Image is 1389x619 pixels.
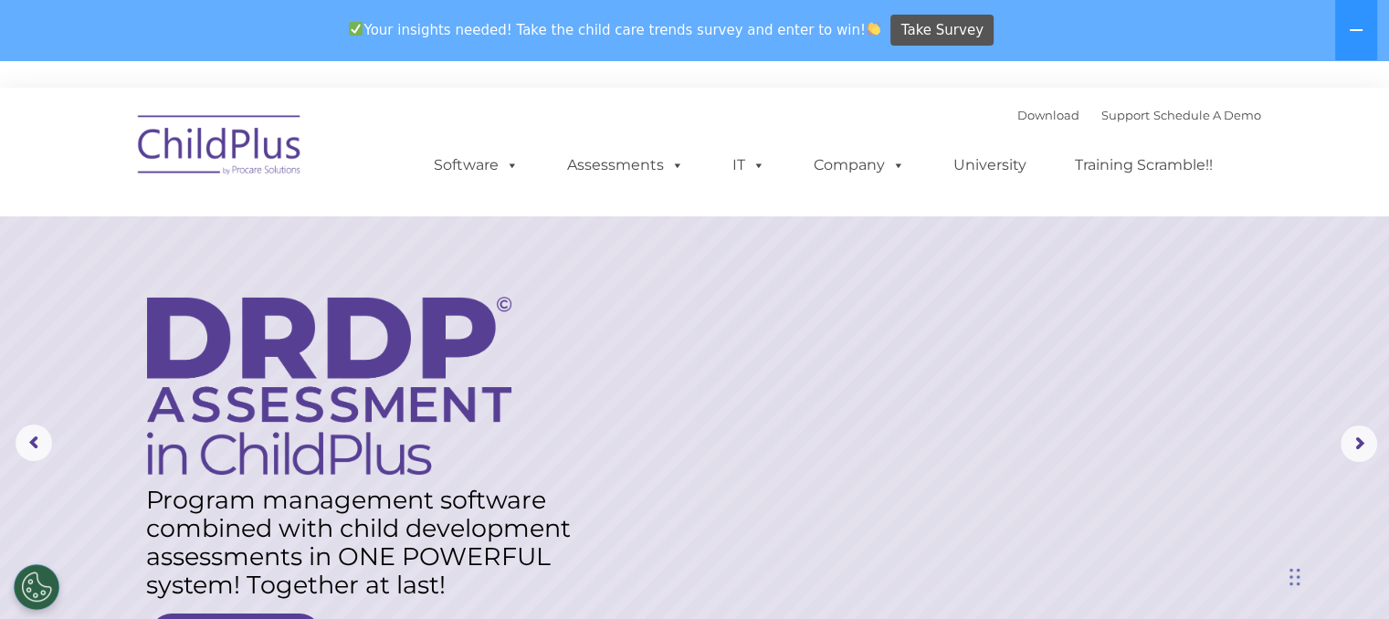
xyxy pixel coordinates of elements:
[342,12,889,47] span: Your insights needed! Take the child care trends survey and enter to win!
[146,486,591,599] rs-layer: Program management software combined with child development assessments in ONE POWERFUL system! T...
[14,564,59,610] button: Cookies Settings
[1153,108,1261,122] a: Schedule A Demo
[714,147,784,184] a: IT
[1289,550,1300,604] div: Drag
[416,147,537,184] a: Software
[1284,531,1375,619] iframe: Chat Widget
[1017,108,1079,122] a: Download
[1101,108,1150,122] a: Support
[795,147,923,184] a: Company
[1017,108,1261,122] font: |
[890,15,994,47] a: Take Survey
[254,121,310,134] span: Last name
[349,22,363,36] img: ✅
[935,147,1045,184] a: University
[129,102,311,194] img: ChildPlus by Procare Solutions
[254,195,331,209] span: Phone number
[901,15,984,47] span: Take Survey
[867,22,880,36] img: 👏
[1057,147,1231,184] a: Training Scramble!!
[147,297,511,475] img: DRDP Assessment in ChildPlus
[549,147,702,184] a: Assessments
